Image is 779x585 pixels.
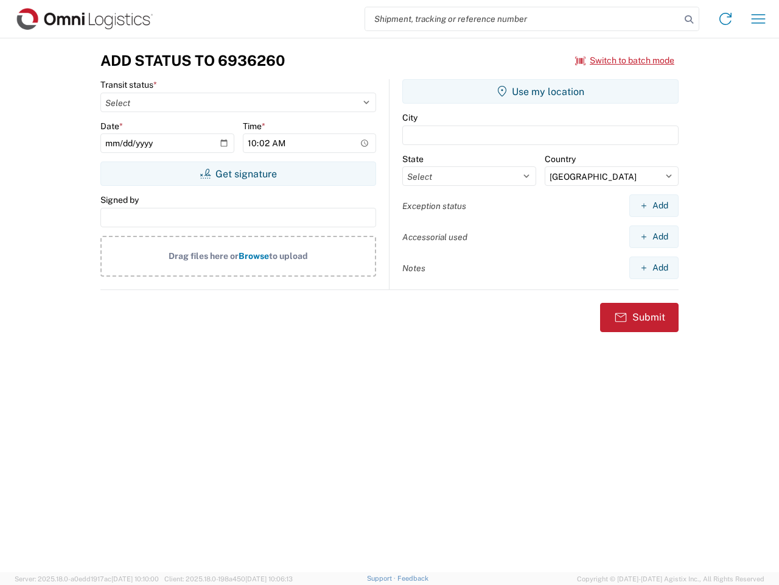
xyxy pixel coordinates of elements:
a: Support [367,575,397,582]
input: Shipment, tracking or reference number [365,7,680,30]
label: Country [545,154,576,165]
span: to upload [269,251,308,261]
span: Client: 2025.18.0-198a450 [164,575,293,583]
label: Exception status [402,200,466,211]
span: Server: 2025.18.0-a0edd1917ac [15,575,159,583]
button: Use my location [402,79,679,104]
button: Switch to batch mode [575,51,674,71]
a: Feedback [397,575,428,582]
label: Notes [402,263,425,274]
span: Copyright © [DATE]-[DATE] Agistix Inc., All Rights Reserved [577,573,764,584]
label: Transit status [100,79,157,90]
label: State [402,154,424,165]
label: Signed by [100,194,139,205]
label: Time [243,121,265,132]
label: City [402,112,417,123]
span: Drag files here or [169,251,239,261]
span: [DATE] 10:06:13 [245,575,293,583]
span: Browse [239,251,269,261]
button: Add [629,257,679,279]
button: Add [629,194,679,217]
span: [DATE] 10:10:00 [111,575,159,583]
button: Get signature [100,161,376,186]
button: Submit [600,303,679,332]
h3: Add Status to 6936260 [100,52,285,69]
label: Date [100,121,123,132]
label: Accessorial used [402,232,467,243]
button: Add [629,225,679,248]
